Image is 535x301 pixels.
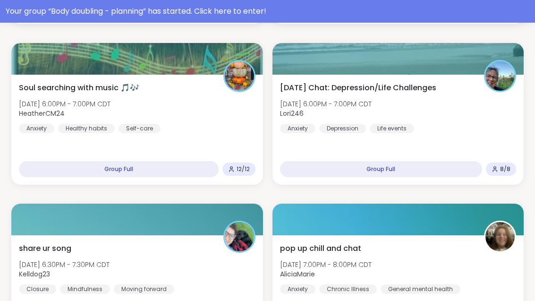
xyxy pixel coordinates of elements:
[280,161,483,177] div: Group Full
[280,124,315,133] div: Anxiety
[238,3,250,10] span: 10 / 11
[19,99,110,109] span: [DATE] 6:00PM - 7:00PM CDT
[319,124,366,133] div: Depression
[319,284,377,294] div: Chronic Illness
[280,243,361,254] span: pop up chill and chat
[485,222,515,251] img: AliciaMarie
[370,124,414,133] div: Life events
[19,243,71,254] span: share ur song
[280,82,436,94] span: [DATE] Chat: Depression/Life Challenges
[485,61,515,91] img: Lori246
[60,284,110,294] div: Mindfulness
[19,161,219,177] div: Group Full
[280,269,315,279] b: AliciaMarie
[498,3,510,10] span: 5 / 16
[500,165,510,173] span: 8 / 8
[114,284,174,294] div: Moving forward
[58,124,115,133] div: Healthy habits
[225,61,254,91] img: HeatherCM24
[280,284,315,294] div: Anxiety
[19,269,50,279] b: Kelldog23
[225,222,254,251] img: Kelldog23
[103,2,127,11] span: Sign Up
[19,124,54,133] div: Anxiety
[19,284,56,294] div: Closure
[381,284,460,294] div: General mental health
[364,2,389,11] span: Sign Up
[19,109,65,118] b: HeatherCM24
[280,109,304,118] b: Lori246
[19,82,139,94] span: Soul searching with music 🎵🎶
[19,260,110,269] span: [DATE] 6:30PM - 7:30PM CDT
[280,260,372,269] span: [DATE] 7:00PM - 8:00PM CDT
[119,124,161,133] div: Self-care
[237,165,250,173] span: 12 / 12
[280,99,372,109] span: [DATE] 6:00PM - 7:00PM CDT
